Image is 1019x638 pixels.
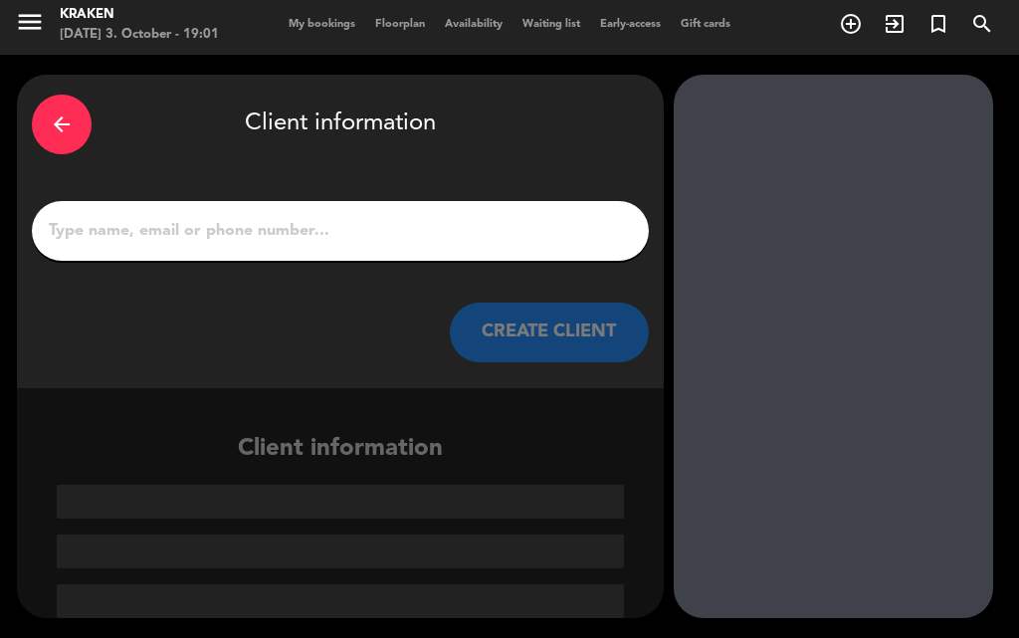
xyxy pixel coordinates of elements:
div: Client information [17,430,664,618]
div: Kraken [60,5,219,25]
input: Type name, email or phone number... [47,217,634,245]
button: menu [15,7,45,44]
i: arrow_back [50,112,74,136]
div: Client information [32,90,649,159]
span: My bookings [279,19,365,30]
div: [DATE] 3. October - 19:01 [60,25,219,45]
i: add_circle_outline [839,12,863,36]
span: Early-access [590,19,671,30]
i: turned_in_not [926,12,950,36]
i: exit_to_app [883,12,907,36]
i: search [970,12,994,36]
i: menu [15,7,45,37]
span: Availability [435,19,512,30]
button: CREATE CLIENT [450,303,649,362]
span: Waiting list [512,19,590,30]
span: Floorplan [365,19,435,30]
span: Gift cards [671,19,740,30]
